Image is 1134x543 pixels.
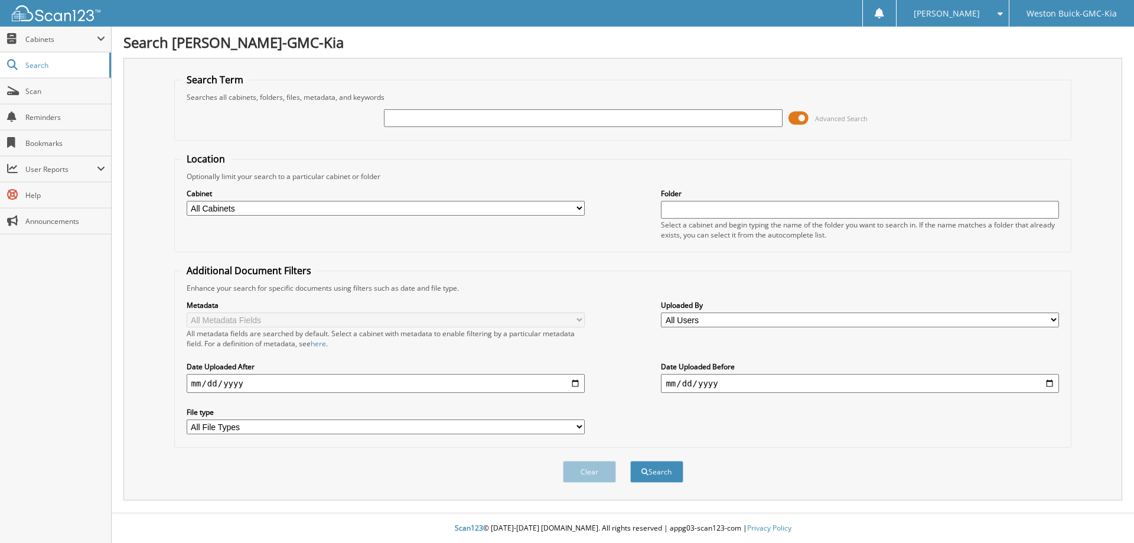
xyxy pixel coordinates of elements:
[181,283,1065,293] div: Enhance your search for specific documents using filters such as date and file type.
[181,171,1065,181] div: Optionally limit your search to a particular cabinet or folder
[661,188,1059,199] label: Folder
[25,164,97,174] span: User Reports
[661,362,1059,372] label: Date Uploaded Before
[25,138,105,148] span: Bookmarks
[311,339,326,349] a: here
[25,86,105,96] span: Scan
[187,374,585,393] input: start
[1027,10,1117,17] span: Weston Buick-GMC-Kia
[123,32,1122,52] h1: Search [PERSON_NAME]-GMC-Kia
[25,34,97,44] span: Cabinets
[181,92,1065,102] div: Searches all cabinets, folders, files, metadata, and keywords
[181,264,317,277] legend: Additional Document Filters
[187,300,585,310] label: Metadata
[25,112,105,122] span: Reminders
[25,60,103,70] span: Search
[187,407,585,417] label: File type
[112,514,1134,543] div: © [DATE]-[DATE] [DOMAIN_NAME]. All rights reserved | appg03-scan123-com |
[815,114,868,123] span: Advanced Search
[661,300,1059,310] label: Uploaded By
[25,190,105,200] span: Help
[455,523,483,533] span: Scan123
[181,152,231,165] legend: Location
[914,10,980,17] span: [PERSON_NAME]
[187,329,585,349] div: All metadata fields are searched by default. Select a cabinet with metadata to enable filtering b...
[630,461,683,483] button: Search
[661,220,1059,240] div: Select a cabinet and begin typing the name of the folder you want to search in. If the name match...
[187,362,585,372] label: Date Uploaded After
[25,216,105,226] span: Announcements
[181,73,249,86] legend: Search Term
[12,5,100,21] img: scan123-logo-white.svg
[187,188,585,199] label: Cabinet
[563,461,616,483] button: Clear
[747,523,791,533] a: Privacy Policy
[661,374,1059,393] input: end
